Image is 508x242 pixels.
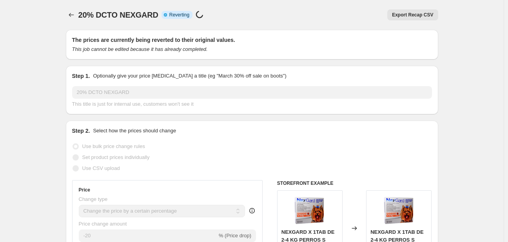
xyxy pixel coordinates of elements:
h2: The prices are currently being reverted to their original values. [72,36,432,44]
i: This job cannot be edited because it has already completed. [72,46,208,52]
span: Use bulk price change rules [82,143,145,149]
span: Price change amount [79,221,127,227]
span: Export Recap CSV [392,12,433,18]
span: This title is just for internal use, customers won't see it [72,101,194,107]
span: 20% DCTO NEXGARD [78,11,158,19]
span: Use CSV upload [82,165,120,171]
span: Set product prices individually [82,154,150,160]
input: -15 [79,229,217,242]
img: ROYI5_52_80x.png [383,195,415,226]
span: Reverting [169,12,189,18]
p: Select how the prices should change [93,127,176,135]
button: Price change jobs [66,9,77,20]
h2: Step 1. [72,72,90,80]
h3: Price [79,187,90,193]
img: ROYI5_52_80x.png [294,195,325,226]
span: Change type [79,196,108,202]
span: % (Price drop) [219,233,251,238]
button: Export Recap CSV [387,9,438,20]
div: help [248,207,256,215]
h6: STOREFRONT EXAMPLE [277,180,432,186]
p: Optionally give your price [MEDICAL_DATA] a title (eg "March 30% off sale on boots") [93,72,286,80]
h2: Step 2. [72,127,90,135]
input: 30% off holiday sale [72,86,432,99]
